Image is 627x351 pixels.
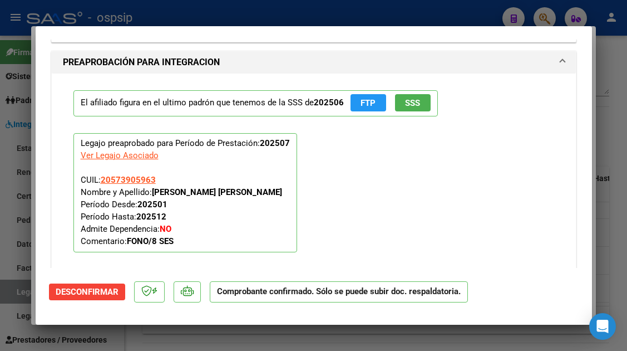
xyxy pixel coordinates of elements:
[81,236,174,246] span: Comentario:
[49,284,125,300] button: Desconfirmar
[52,51,576,74] mat-expansion-panel-header: PREAPROBACIÓN PARA INTEGRACION
[81,149,159,162] div: Ver Legajo Asociado
[52,74,576,278] div: PREAPROBACIÓN PARA INTEGRACION
[350,94,386,111] button: FTP
[361,98,376,108] span: FTP
[210,281,468,303] p: Comprobante confirmado. Sólo se puede subir doc. respaldatoria.
[73,133,297,252] p: Legajo preaprobado para Período de Prestación:
[81,175,282,246] span: CUIL: Nombre y Apellido: Período Desde: Período Hasta: Admite Dependencia:
[63,56,220,69] h1: PREAPROBACIÓN PARA INTEGRACION
[101,175,156,185] span: 20573905963
[136,212,166,222] strong: 202512
[405,98,420,108] span: SSS
[152,187,282,197] strong: [PERSON_NAME] [PERSON_NAME]
[73,90,438,116] p: El afiliado figura en el ultimo padrón que tenemos de la SSS de
[589,313,616,340] div: Open Intercom Messenger
[314,97,344,108] strong: 202506
[260,138,290,148] strong: 202507
[137,199,167,209] strong: 202501
[127,236,174,246] strong: FONO/8 SES
[395,94,431,111] button: SSS
[160,224,171,234] strong: NO
[56,287,119,297] span: Desconfirmar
